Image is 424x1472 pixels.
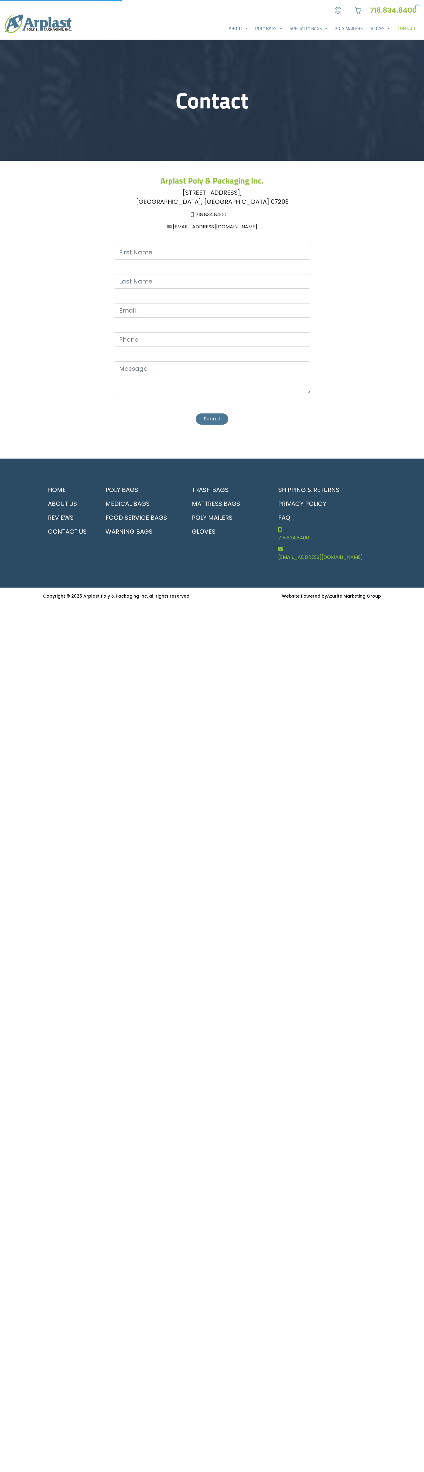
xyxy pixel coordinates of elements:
[43,511,93,525] a: Reviews
[43,176,381,186] h3: Arplast Poly & Packaging Inc.
[187,497,266,511] a: Mattress Bags
[273,511,381,525] a: FAQ
[327,593,381,599] a: Azurite Marketing Group
[43,525,93,539] a: Contact Us
[114,245,310,260] input: First Name
[273,544,381,563] a: [EMAIL_ADDRESS][DOMAIN_NAME]
[273,483,381,497] a: Shipping & Returns
[43,483,93,497] a: Home
[187,511,266,525] a: Poly Mailers
[282,593,381,599] small: Website Powered by
[101,483,180,497] a: Poly Bags
[43,497,93,511] a: About Us
[347,7,349,14] span: |
[43,188,381,206] div: [STREET_ADDRESS], [GEOGRAPHIC_DATA], [GEOGRAPHIC_DATA] 07203
[114,332,310,347] input: Phone
[187,525,266,539] a: Gloves
[114,303,310,318] input: Email
[187,483,266,497] a: Trash Bags
[273,497,381,511] a: Privacy Policy
[273,525,381,544] a: 718.834.8400
[101,497,180,511] a: Medical Bags
[173,223,257,230] a: [EMAIL_ADDRESS][DOMAIN_NAME]
[101,525,180,539] a: Warning Bags
[114,274,310,289] input: Last Name
[286,22,331,35] a: Specialty Bags
[252,22,286,35] a: Poly Bags
[114,245,310,425] form: Contact form
[196,413,228,425] button: Submit
[366,22,394,35] a: Gloves
[225,22,252,35] a: About
[195,211,226,218] a: 718.834.8400
[370,5,419,15] a: 718.834.8400
[43,593,190,599] small: Copyright © 2025 Arplast Poly & Packaging Inc, all rights reserved.
[331,22,366,35] a: Poly Mailers
[43,87,381,114] h1: Contact
[5,14,72,33] img: logo
[394,22,419,35] a: Contact
[101,511,180,525] a: Food Service Bags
